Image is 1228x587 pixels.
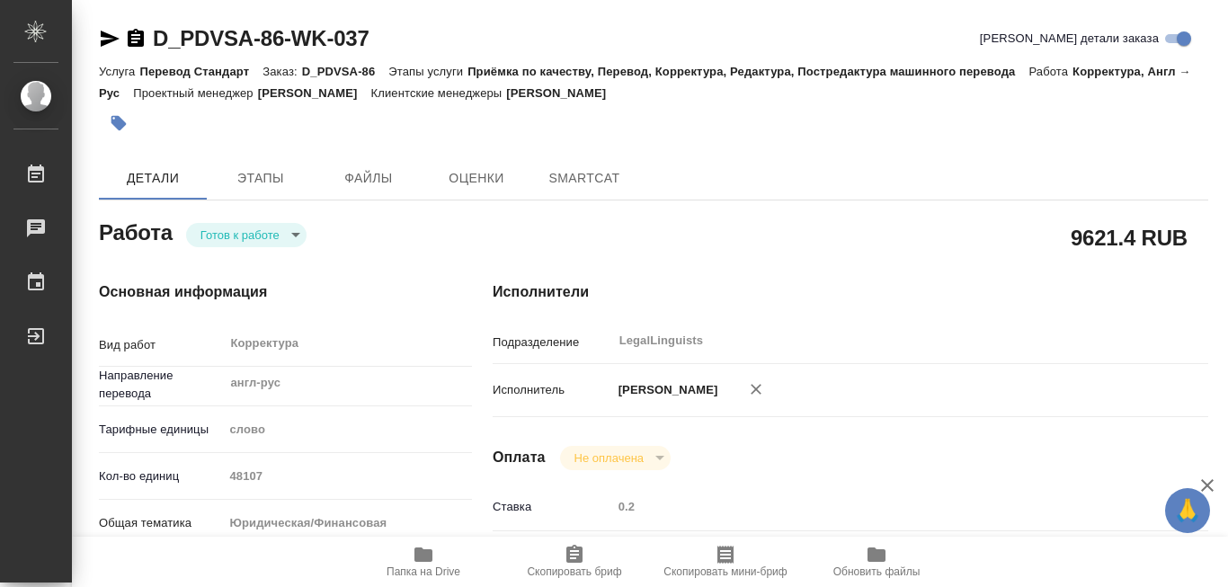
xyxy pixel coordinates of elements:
span: [PERSON_NAME] детали заказа [980,30,1159,48]
button: Не оплачена [569,450,649,466]
button: Добавить тэг [99,103,138,143]
p: Этапы услуги [388,65,467,78]
p: Услуга [99,65,139,78]
h2: 9621.4 RUB [1071,222,1188,253]
p: [PERSON_NAME] [258,86,371,100]
a: D_PDVSA-86-WK-037 [153,26,369,50]
p: D_PDVSA-86 [302,65,389,78]
h4: Основная информация [99,281,421,303]
h4: Исполнители [493,281,1208,303]
button: 🙏 [1165,488,1210,533]
span: Скопировать бриф [527,565,621,578]
div: Юридическая/Финансовая [223,508,472,538]
p: Общая тематика [99,514,223,532]
p: Исполнитель [493,381,612,399]
div: Готов к работе [560,446,671,470]
p: Кол-во единиц [99,467,223,485]
button: Папка на Drive [348,537,499,587]
button: Скопировать ссылку [125,28,147,49]
p: Тарифные единицы [99,421,223,439]
button: Скопировать бриф [499,537,650,587]
div: Готов к работе [186,223,307,247]
button: Скопировать ссылку для ЯМессенджера [99,28,120,49]
p: Проектный менеджер [133,86,257,100]
span: 🙏 [1172,492,1203,529]
span: Файлы [325,167,412,190]
input: Пустое поле [612,494,1149,520]
p: Заказ: [263,65,301,78]
h2: Работа [99,215,173,247]
h4: Оплата [493,447,546,468]
p: Вид работ [99,336,223,354]
p: Перевод Стандарт [139,65,263,78]
span: Скопировать мини-бриф [663,565,787,578]
p: [PERSON_NAME] [612,381,718,399]
p: Работа [1028,65,1072,78]
span: Оценки [433,167,520,190]
span: Обновить файлы [833,565,921,578]
button: Скопировать мини-бриф [650,537,801,587]
span: Детали [110,167,196,190]
span: Этапы [218,167,304,190]
input: Пустое поле [223,463,472,489]
div: слово [223,414,472,445]
span: SmartCat [541,167,627,190]
p: Ставка [493,498,612,516]
button: Готов к работе [195,227,285,243]
p: Направление перевода [99,367,223,403]
p: Подразделение [493,334,612,351]
p: Клиентские менеджеры [371,86,507,100]
span: Папка на Drive [387,565,460,578]
p: Приёмка по качеству, Перевод, Корректура, Редактура, Постредактура машинного перевода [467,65,1028,78]
p: [PERSON_NAME] [506,86,619,100]
button: Удалить исполнителя [736,369,776,409]
button: Обновить файлы [801,537,952,587]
